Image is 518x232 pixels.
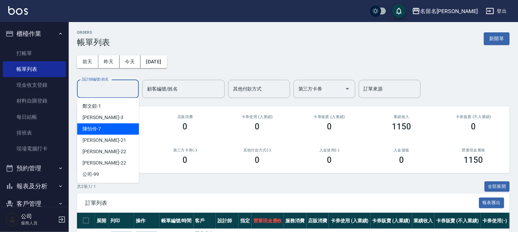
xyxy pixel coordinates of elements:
a: 報表匯出 [479,199,505,206]
th: 營業現金應收 [252,213,284,229]
h3: 0 [255,155,260,165]
th: 展開 [95,213,109,229]
h3: 1150 [392,122,411,131]
th: 卡券販賣 (入業績) [371,213,412,229]
img: Logo [8,6,28,15]
th: 卡券使用 (入業績) [329,213,371,229]
a: 帳單列表 [3,61,66,77]
span: [PERSON_NAME] -22 [82,159,126,167]
th: 卡券販賣 (不入業績) [434,213,481,229]
button: 新開單 [484,32,510,45]
span: [PERSON_NAME] -3 [82,114,123,121]
span: [PERSON_NAME] -21 [82,137,126,144]
a: 現場電腦打卡 [3,141,66,157]
p: 共 2 筆, 1 / 1 [77,183,96,190]
img: Person [5,213,19,226]
div: 名留名[PERSON_NAME] [420,7,478,15]
th: 帳單編號/時間 [159,213,194,229]
h3: 0 [399,155,404,165]
h2: 入金使用(-) [301,148,357,152]
h3: 1150 [464,155,483,165]
button: 報表及分析 [3,177,66,195]
button: 客戶管理 [3,195,66,213]
span: [PERSON_NAME] -22 [82,148,126,155]
th: 業績收入 [412,213,435,229]
span: 陳怡伶 -7 [82,125,101,133]
th: 客戶 [194,213,216,229]
h2: 卡券販賣 (不入業績) [446,115,502,119]
h3: 0 [183,122,188,131]
button: 預約管理 [3,159,66,177]
th: 指定 [239,213,252,229]
button: 報表匯出 [479,198,505,208]
th: 操作 [134,213,159,229]
button: 全部展開 [485,181,510,192]
h3: 帳單列表 [77,38,110,47]
h2: 業績收入 [374,115,429,119]
h2: 第三方卡券(-) [157,148,213,152]
span: 訂單列表 [85,200,479,207]
th: 設計師 [216,213,239,229]
button: 櫃檯作業 [3,25,66,43]
th: 列印 [109,213,134,229]
span: 公司 -99 [82,171,99,178]
h3: 0 [471,122,476,131]
h3: 0 [255,122,260,131]
a: 新開單 [484,35,510,42]
th: 店販消費 [307,213,329,229]
th: 服務消費 [284,213,307,229]
a: 每日結帳 [3,109,66,125]
h2: 營業現金應收 [446,148,502,152]
button: 登出 [483,5,510,18]
a: 打帳單 [3,45,66,61]
button: 名留名[PERSON_NAME] [409,4,481,18]
label: 設計師編號/姓名 [82,77,109,82]
h2: 其他付款方式(-) [230,148,285,152]
button: 前天 [77,55,98,68]
h2: 店販消費 [157,115,213,119]
a: 排班表 [3,125,66,141]
button: [DATE] [141,55,167,68]
a: 現金收支登錄 [3,77,66,93]
button: 昨天 [98,55,120,68]
h2: ORDERS [77,30,110,35]
h3: 0 [327,155,332,165]
h3: 0 [327,122,332,131]
h2: 卡券販賣 (入業績) [301,115,357,119]
a: 材料自購登錄 [3,93,66,109]
h2: 入金儲值 [374,148,429,152]
h5: 公司 [21,213,56,220]
span: 鄭文鎧 -1 [82,103,101,110]
button: Open [342,83,353,94]
h2: 卡券使用 (入業績) [230,115,285,119]
h3: 0 [183,155,188,165]
button: save [392,4,406,18]
th: 卡券使用(-) [481,213,509,229]
button: 今天 [120,55,141,68]
p: 服務人員 [21,220,56,226]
